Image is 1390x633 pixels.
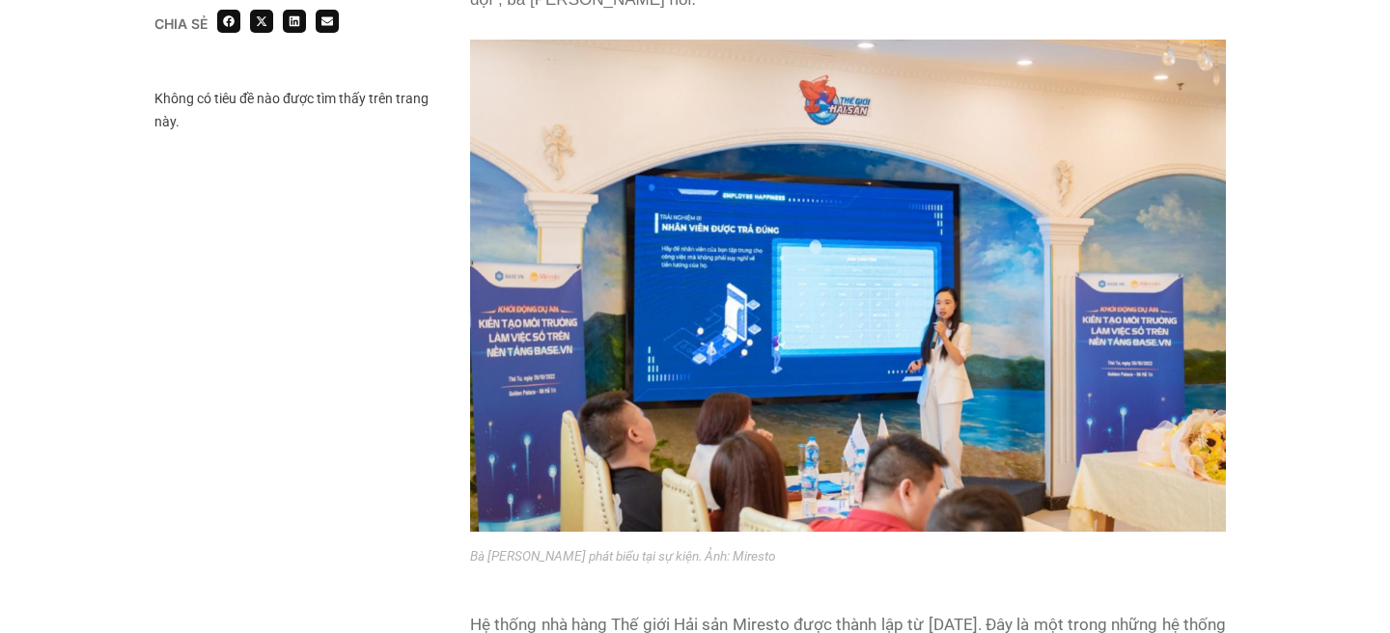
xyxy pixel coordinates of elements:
div: Chia sẻ [154,17,208,31]
figcaption: Bà [PERSON_NAME] phát biểu tại sự kiện. Ảnh: Miresto [470,532,1226,580]
div: Share on linkedin [283,10,306,33]
div: Share on facebook [217,10,240,33]
img: miresto kiến tạo môi trường làm việc số cùng base.vn [470,40,1226,532]
div: Không có tiêu đề nào được tìm thấy trên trang này. [154,87,441,133]
div: Share on email [316,10,339,33]
div: Share on x-twitter [250,10,273,33]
